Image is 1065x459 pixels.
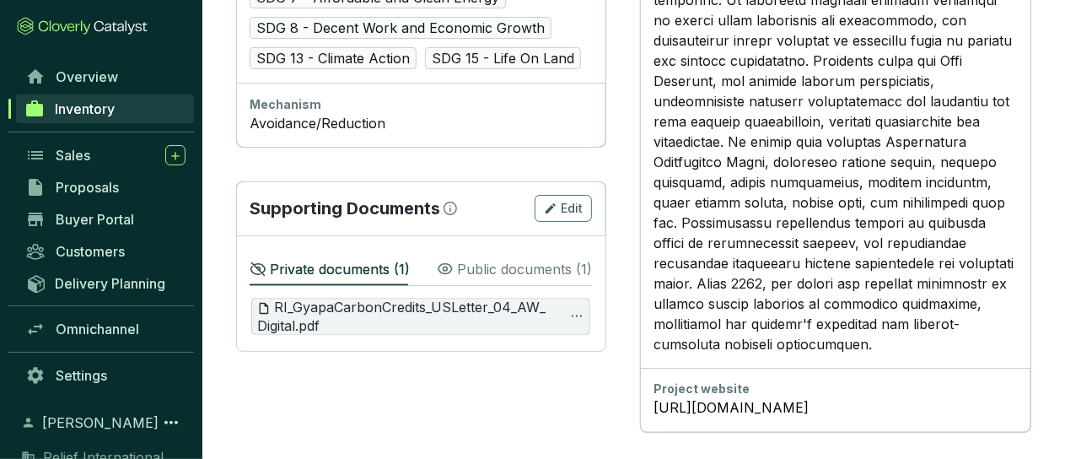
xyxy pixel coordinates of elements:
[55,100,115,117] span: Inventory
[257,299,551,335] span: RI_GyapaCarbonCredits_USLetter_04_AW_Digital.pdf
[56,179,119,196] span: Proposals
[251,298,564,336] button: RI_GyapaCarbonCredits_USLetter_04_AW_Digital.pdf
[270,259,410,279] p: Private documents ( 1 )
[250,96,592,113] div: Mechanism
[17,205,194,234] a: Buyer Portal
[56,68,118,85] span: Overview
[250,47,417,69] span: SDG 13 - Climate Action
[17,141,194,170] a: Sales
[17,315,194,343] a: Omnichannel
[457,259,592,279] p: Public documents ( 1 )
[56,243,125,260] span: Customers
[16,94,194,123] a: Inventory
[425,47,581,69] span: SDG 15 - Life On Land
[561,200,583,217] span: Edit
[654,398,1017,418] a: [URL][DOMAIN_NAME]
[42,413,159,433] span: [PERSON_NAME]
[570,310,584,323] span: ellipsis
[17,237,194,266] a: Customers
[250,17,551,39] span: SDG 8 - Decent Work and Economic Growth
[17,62,194,91] a: Overview
[56,211,134,228] span: Buyer Portal
[17,173,194,202] a: Proposals
[55,275,165,292] span: Delivery Planning
[56,367,107,384] span: Settings
[535,195,592,222] button: Edit
[56,321,139,337] span: Omnichannel
[17,361,194,390] a: Settings
[250,113,592,133] div: Avoidance/Reduction
[654,381,1017,398] div: Project website
[250,197,440,220] p: Supporting Documents
[17,269,194,297] a: Delivery Planning
[56,147,90,164] span: Sales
